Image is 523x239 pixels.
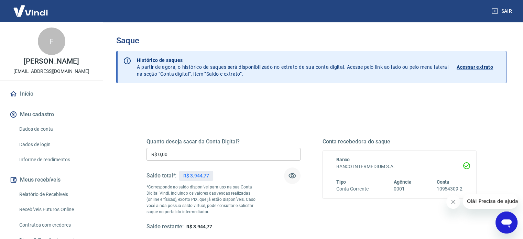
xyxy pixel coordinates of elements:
[463,194,517,209] iframe: Mensagem da empresa
[146,223,184,230] h5: Saldo restante:
[336,179,346,185] span: Tipo
[336,163,463,170] h6: BANCO INTERMEDIUM S.A.
[490,5,515,18] button: Sair
[38,28,65,55] div: F
[8,86,95,101] a: Início
[336,185,369,193] h6: Conta Corrente
[394,185,412,193] h6: 0001
[17,187,95,202] a: Relatório de Recebíveis
[4,5,58,10] span: Olá! Precisa de ajuda?
[137,57,448,77] p: A partir de agora, o histórico de saques será disponibilizado no extrato da sua conta digital. Ac...
[116,36,506,45] h3: Saque
[336,157,350,162] span: Banco
[8,107,95,122] button: Meu cadastro
[394,179,412,185] span: Agência
[457,64,493,70] p: Acessar extrato
[17,153,95,167] a: Informe de rendimentos
[24,58,79,65] p: [PERSON_NAME]
[436,179,449,185] span: Conta
[17,122,95,136] a: Dados da conta
[446,195,460,209] iframe: Fechar mensagem
[8,172,95,187] button: Meus recebíveis
[146,172,176,179] h5: Saldo total*:
[436,185,462,193] h6: 10954309-2
[183,172,209,180] p: R$ 3.944,77
[146,138,301,145] h5: Quanto deseja sacar da Conta Digital?
[146,184,262,215] p: *Corresponde ao saldo disponível para uso na sua Conta Digital Vindi. Incluindo os valores das ve...
[17,218,95,232] a: Contratos com credores
[495,211,517,233] iframe: Botão para abrir a janela de mensagens
[186,224,212,229] span: R$ 3.944,77
[457,57,501,77] a: Acessar extrato
[8,0,53,21] img: Vindi
[17,138,95,152] a: Dados de login
[323,138,477,145] h5: Conta recebedora do saque
[137,57,448,64] p: Histórico de saques
[13,68,89,75] p: [EMAIL_ADDRESS][DOMAIN_NAME]
[17,203,95,217] a: Recebíveis Futuros Online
